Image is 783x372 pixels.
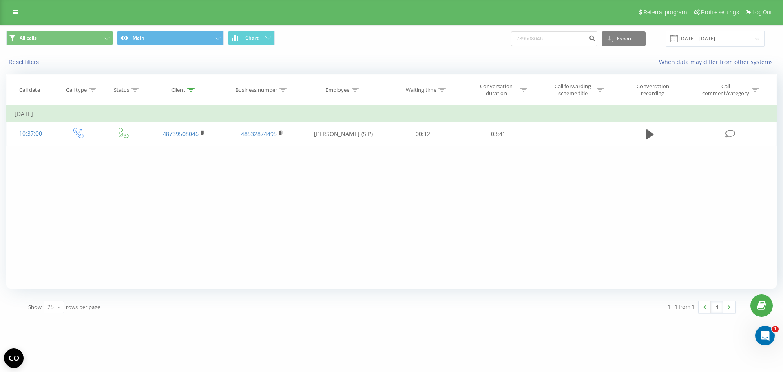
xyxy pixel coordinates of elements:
td: [PERSON_NAME] (SIP) [301,122,385,146]
span: Chart [245,35,259,41]
a: When data may differ from other systems [659,58,777,66]
span: Show [28,303,42,311]
iframe: Intercom live chat [755,326,775,345]
td: [DATE] [7,106,777,122]
button: Reset filters [6,58,43,66]
input: Search by number [511,31,597,46]
div: Waiting time [406,87,436,94]
button: All calls [6,31,113,45]
span: Profile settings [701,9,739,16]
div: 25 [47,303,54,311]
td: 00:12 [385,122,460,146]
div: Conversation recording [626,83,679,97]
button: Open CMP widget [4,348,24,368]
button: Main [117,31,224,45]
div: Employee [325,87,349,94]
div: Call date [19,87,40,94]
div: Business number [235,87,277,94]
a: 1 [711,301,723,313]
td: 03:41 [460,122,535,146]
div: Status [114,87,129,94]
button: Chart [228,31,275,45]
div: 1 - 1 from 1 [668,303,695,311]
span: rows per page [66,303,100,311]
a: 48532874495 [241,130,277,138]
div: Call forwarding scheme title [551,83,595,97]
span: 1 [772,326,779,332]
a: 48739508046 [163,130,199,138]
span: Log Out [752,9,772,16]
div: 10:37:00 [15,126,46,142]
span: All calls [20,35,37,41]
div: Call comment/category [702,83,750,97]
span: Referral program [644,9,687,16]
div: Call type [66,87,87,94]
button: Export [602,31,646,46]
div: Conversation duration [474,83,518,97]
div: Client [171,87,185,94]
